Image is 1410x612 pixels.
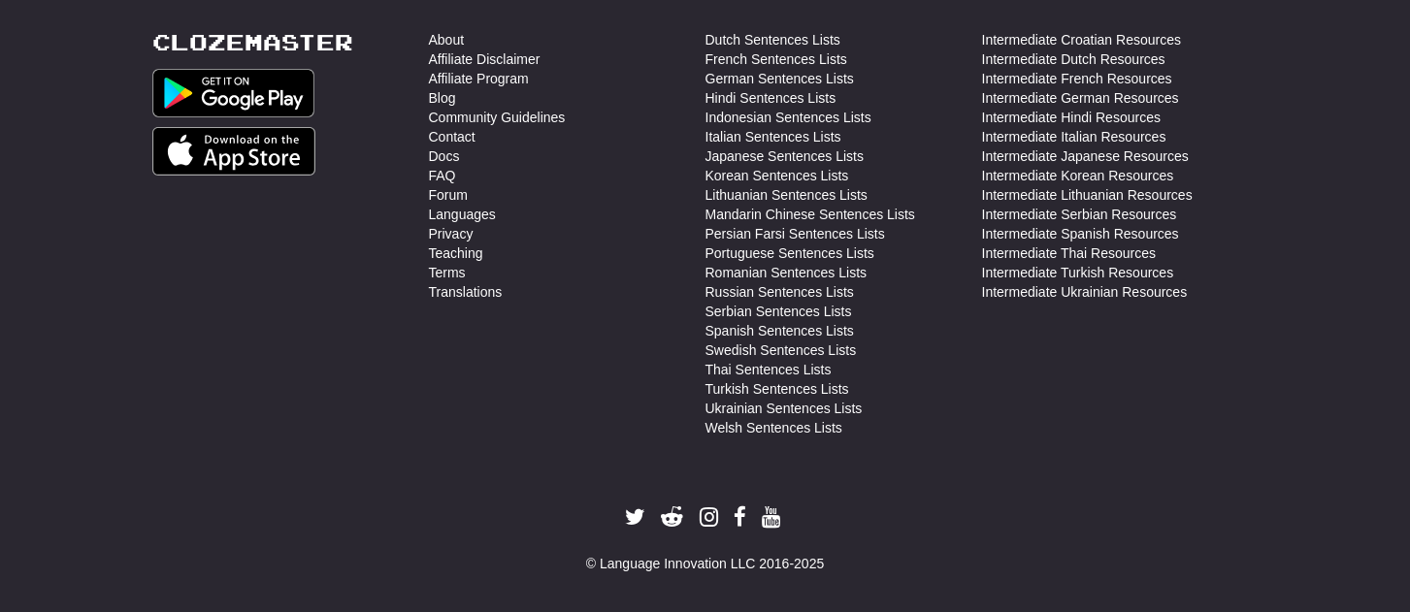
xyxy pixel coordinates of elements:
[429,69,529,88] a: Affiliate Program
[705,185,868,205] a: Lithuanian Sentences Lists
[429,185,468,205] a: Forum
[982,224,1179,243] a: Intermediate Spanish Resources
[429,282,503,302] a: Translations
[982,282,1188,302] a: Intermediate Ukrainian Resources
[429,243,483,263] a: Teaching
[982,127,1166,146] a: Intermediate Italian Resources
[982,243,1157,263] a: Intermediate Thai Resources
[705,224,885,243] a: Persian Farsi Sentences Lists
[429,166,456,185] a: FAQ
[429,88,456,108] a: Blog
[705,340,857,360] a: Swedish Sentences Lists
[429,263,466,282] a: Terms
[705,30,840,49] a: Dutch Sentences Lists
[705,108,871,127] a: Indonesian Sentences Lists
[982,185,1193,205] a: Intermediate Lithuanian Resources
[982,69,1172,88] a: Intermediate French Resources
[982,263,1174,282] a: Intermediate Turkish Resources
[982,49,1165,69] a: Intermediate Dutch Resources
[705,302,852,321] a: Serbian Sentences Lists
[429,146,460,166] a: Docs
[705,379,849,399] a: Turkish Sentences Lists
[705,166,849,185] a: Korean Sentences Lists
[152,69,315,117] img: Get it on Google Play
[982,166,1174,185] a: Intermediate Korean Resources
[705,146,864,166] a: Japanese Sentences Lists
[152,30,353,54] a: Clozemaster
[705,88,836,108] a: Hindi Sentences Lists
[705,418,842,437] a: Welsh Sentences Lists
[982,30,1181,49] a: Intermediate Croatian Resources
[429,205,496,224] a: Languages
[429,127,475,146] a: Contact
[429,224,474,243] a: Privacy
[982,205,1177,224] a: Intermediate Serbian Resources
[705,360,832,379] a: Thai Sentences Lists
[705,321,854,340] a: Spanish Sentences Lists
[429,49,541,69] a: Affiliate Disclaimer
[705,243,874,263] a: Portuguese Sentences Lists
[429,30,465,49] a: About
[705,263,868,282] a: Romanian Sentences Lists
[705,49,847,69] a: French Sentences Lists
[982,88,1179,108] a: Intermediate German Resources
[705,69,854,88] a: German Sentences Lists
[429,108,566,127] a: Community Guidelines
[705,282,854,302] a: Russian Sentences Lists
[152,127,316,176] img: Get it on App Store
[982,146,1189,166] a: Intermediate Japanese Resources
[705,205,915,224] a: Mandarin Chinese Sentences Lists
[982,108,1161,127] a: Intermediate Hindi Resources
[705,127,841,146] a: Italian Sentences Lists
[152,554,1259,573] div: © Language Innovation LLC 2016-2025
[705,399,863,418] a: Ukrainian Sentences Lists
